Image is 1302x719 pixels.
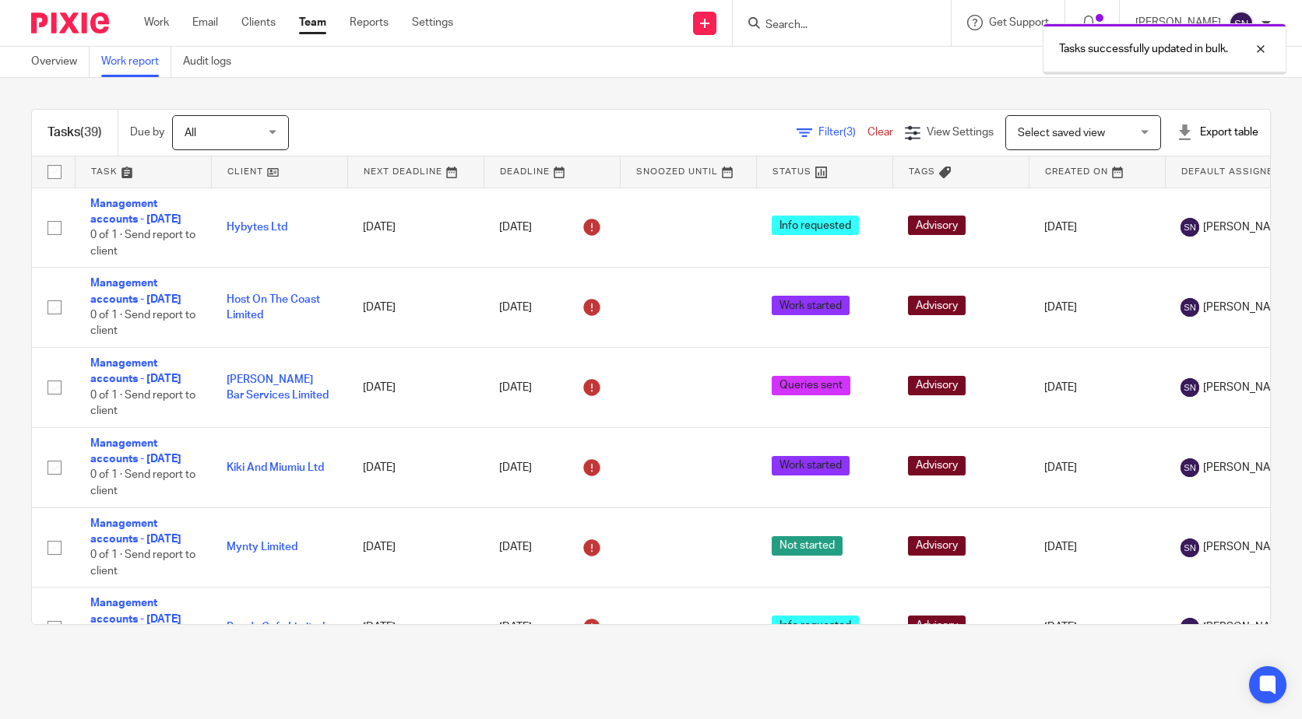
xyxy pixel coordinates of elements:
[1203,619,1289,635] span: [PERSON_NAME]
[299,15,326,30] a: Team
[1203,460,1289,475] span: [PERSON_NAME]
[227,462,324,473] a: Kiki And Miumiu Ltd
[1029,587,1165,668] td: [DATE]
[499,215,604,240] div: [DATE]
[843,127,856,138] span: (3)
[90,230,195,257] span: 0 of 1 · Send report to client
[412,15,453,30] a: Settings
[1181,378,1199,397] img: svg%3E
[241,15,276,30] a: Clients
[499,375,604,400] div: [DATE]
[818,127,867,138] span: Filter
[48,125,102,141] h1: Tasks
[144,15,169,30] a: Work
[1018,128,1105,139] span: Select saved view
[1181,218,1199,237] img: svg%3E
[227,542,297,552] a: Mynty Limited
[1029,188,1165,268] td: [DATE]
[1181,538,1199,557] img: svg%3E
[908,376,966,395] span: Advisory
[90,310,195,337] span: 0 of 1 · Send report to client
[90,518,181,545] a: Management accounts - [DATE]
[90,390,195,417] span: 0 of 1 · Send report to client
[347,587,484,668] td: [DATE]
[80,126,102,139] span: (39)
[227,222,287,233] a: Hybytes Ltd
[927,127,994,138] span: View Settings
[1029,348,1165,428] td: [DATE]
[347,348,484,428] td: [DATE]
[772,216,859,235] span: Info requested
[1029,427,1165,507] td: [DATE]
[1181,458,1199,477] img: svg%3E
[772,616,859,635] span: Info requested
[185,128,196,139] span: All
[90,470,195,497] span: 0 of 1 · Send report to client
[31,47,90,77] a: Overview
[90,358,181,384] a: Management accounts - [DATE]
[227,374,329,401] a: [PERSON_NAME] Bar Services Limited
[227,622,325,633] a: Rose's Cafe Limited
[1181,618,1199,637] img: svg%3E
[347,268,484,348] td: [DATE]
[90,198,181,225] a: Management accounts - [DATE]
[867,127,893,138] a: Clear
[1181,298,1199,317] img: svg%3E
[347,507,484,587] td: [DATE]
[772,296,850,315] span: Work started
[183,47,243,77] a: Audit logs
[772,536,843,556] span: Not started
[1203,539,1289,555] span: [PERSON_NAME]
[499,295,604,320] div: [DATE]
[1177,125,1258,140] div: Export table
[908,456,966,475] span: Advisory
[908,536,966,556] span: Advisory
[908,616,966,635] span: Advisory
[1203,300,1289,315] span: [PERSON_NAME]
[1203,219,1289,235] span: [PERSON_NAME]
[1059,41,1228,57] p: Tasks successfully updated in bulk.
[1029,268,1165,348] td: [DATE]
[90,438,181,465] a: Management accounts - [DATE]
[1229,11,1254,36] img: svg%3E
[130,125,164,140] p: Due by
[350,15,389,30] a: Reports
[31,12,109,33] img: Pixie
[90,278,181,304] a: Management accounts - [DATE]
[90,598,181,624] a: Management accounts - [DATE]
[347,188,484,268] td: [DATE]
[192,15,218,30] a: Email
[772,456,850,475] span: Work started
[908,296,966,315] span: Advisory
[227,294,320,321] a: Host On The Coast Limited
[499,455,604,480] div: [DATE]
[90,550,195,577] span: 0 of 1 · Send report to client
[909,167,935,176] span: Tags
[772,376,850,395] span: Queries sent
[908,216,966,235] span: Advisory
[1029,507,1165,587] td: [DATE]
[347,427,484,507] td: [DATE]
[499,535,604,560] div: [DATE]
[1203,380,1289,395] span: [PERSON_NAME]
[101,47,171,77] a: Work report
[499,615,604,640] div: [DATE]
